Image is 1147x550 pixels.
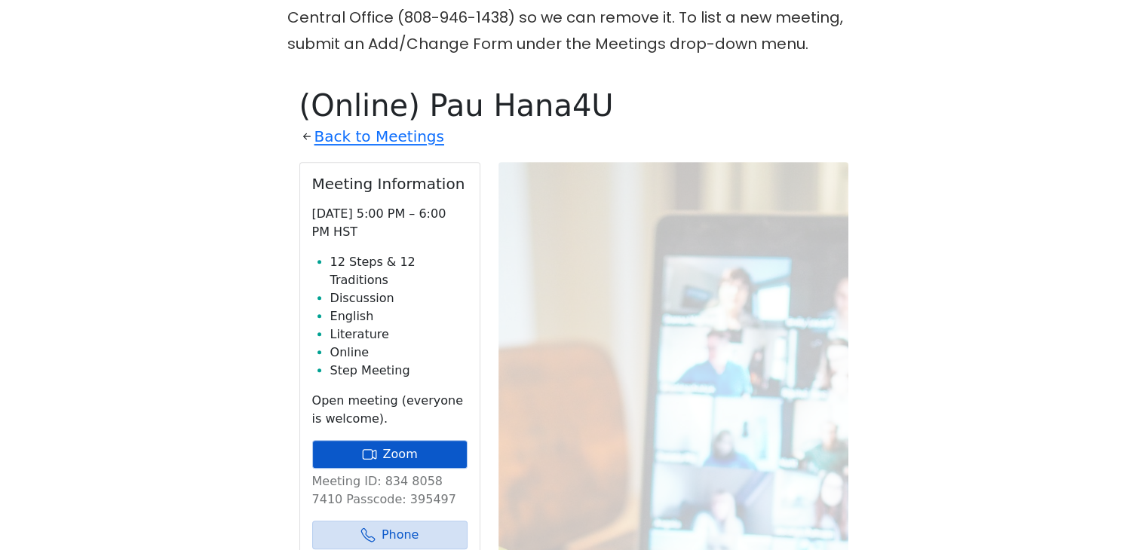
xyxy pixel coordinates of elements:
[330,325,468,344] li: Literature
[312,440,468,469] a: Zoom
[312,472,468,509] p: Meeting ID: 834 8058 7410 Passcode: 395497
[330,362,468,380] li: Step Meeting
[312,392,468,428] p: Open meeting (everyone is welcome).
[330,307,468,325] li: English
[314,124,444,150] a: Back to Meetings
[312,521,468,549] a: Phone
[299,87,848,124] h1: (Online) Pau Hana4U
[312,205,468,241] p: [DATE] 5:00 PM – 6:00 PM HST
[330,289,468,307] li: Discussion
[330,344,468,362] li: Online
[330,253,468,289] li: 12 Steps & 12 Traditions
[312,175,468,193] h2: Meeting Information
